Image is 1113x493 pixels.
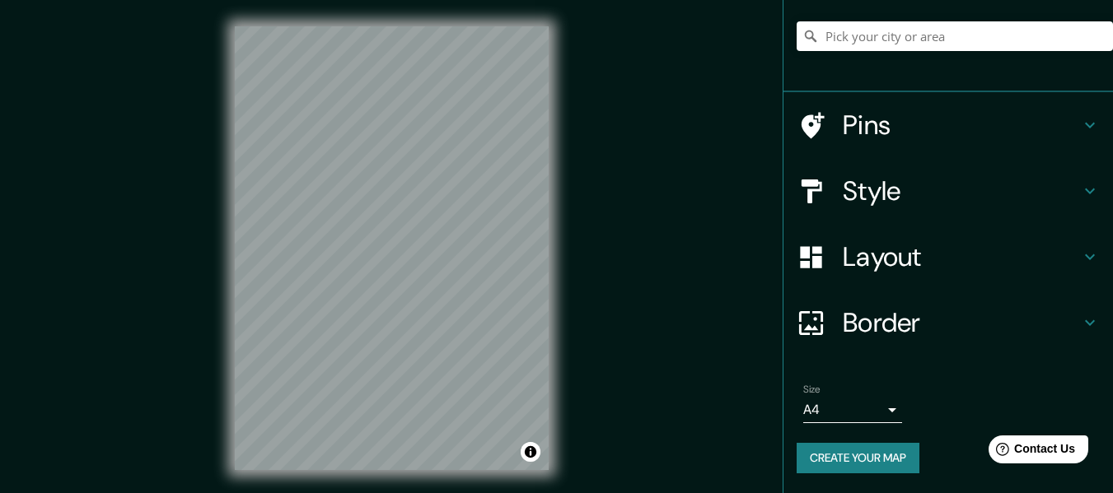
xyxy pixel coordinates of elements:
div: Pins [783,92,1113,158]
div: A4 [803,397,902,423]
canvas: Map [235,26,549,470]
button: Toggle attribution [521,442,540,462]
h4: Pins [843,109,1080,142]
h4: Layout [843,240,1080,273]
h4: Border [843,306,1080,339]
iframe: Help widget launcher [966,429,1095,475]
h4: Style [843,174,1080,207]
input: Pick your city or area [797,21,1113,51]
div: Style [783,158,1113,224]
div: Layout [783,224,1113,290]
div: Border [783,290,1113,356]
button: Create your map [797,443,919,473]
label: Size [803,383,821,397]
